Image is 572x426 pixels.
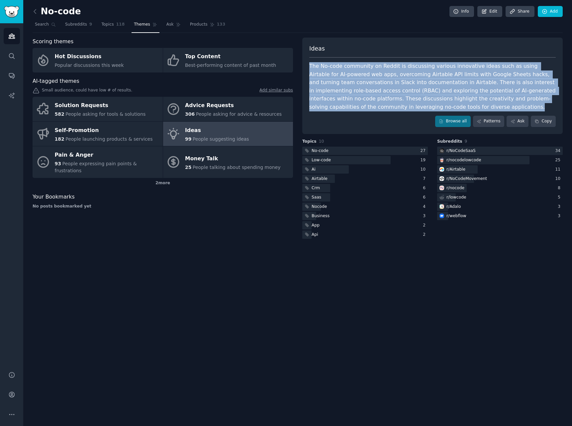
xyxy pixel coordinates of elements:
a: Hot DiscussionsPopular discussions this week [33,48,163,72]
img: webflow [439,213,444,218]
span: 306 [185,111,195,117]
a: No-code27 [302,147,428,155]
div: Advice Requests [185,100,282,111]
a: NoCodeMovementr/NoCodeMovement10 [437,175,563,183]
span: AI-tagged themes [33,77,79,85]
img: NoCodeSaaS [439,148,444,153]
a: NoCodeSaaSr/NoCodeSaaS34 [437,147,563,155]
a: Subreddits9 [63,19,94,33]
div: 4 [423,204,428,210]
a: Patterns [473,116,504,127]
img: nocodelowcode [439,158,444,162]
a: Topics118 [99,19,127,33]
span: Themes [134,22,150,28]
div: 34 [555,148,563,154]
div: Solution Requests [55,100,146,111]
div: Ai [312,167,316,173]
div: r/ Airtable [446,167,465,173]
a: Share [506,6,534,17]
a: Browse all [435,116,471,127]
span: Topics [302,139,317,145]
span: Ideas [309,45,325,53]
a: Search [33,19,58,33]
div: Business [312,213,330,219]
div: 19 [420,157,428,163]
img: Airtable [439,167,444,172]
span: People asking for advice & resources [196,111,282,117]
span: Subreddits [65,22,87,28]
span: Ask [166,22,174,28]
a: nocodelowcoder/nocodelowcode25 [437,156,563,164]
a: Themes [132,19,159,33]
span: People launching products & services [65,136,152,142]
div: 3 [558,204,563,210]
a: Ask [507,116,528,127]
span: Your Bookmarks [33,193,75,201]
div: r/ webflow [446,213,466,219]
div: Nocode [312,204,327,210]
div: r/ nocodelowcode [446,157,481,163]
span: 118 [116,22,125,28]
div: 10 [555,176,563,182]
a: webflowr/webflow3 [437,212,563,220]
span: People expressing pain points & frustrations [55,161,137,173]
a: Add [538,6,563,17]
div: r/ nocode [446,185,464,191]
div: 3 [558,213,563,219]
span: Products [190,22,208,28]
span: 99 [185,136,191,142]
div: 11 [555,167,563,173]
span: 10 [319,139,324,144]
a: Top ContentBest-performing content of past month [163,48,293,72]
div: r/ NoCodeMovement [446,176,487,182]
div: 3 [423,213,428,219]
div: Top Content [185,52,276,62]
div: 5 [558,195,563,201]
img: NoCodeMovement [439,176,444,181]
div: 2 more [33,178,293,189]
span: Popular discussions this week [55,63,124,68]
div: Ideas [185,125,249,136]
img: Adalo [439,204,444,209]
div: 2 [423,222,428,228]
div: 6 [423,195,428,201]
a: Products133 [188,19,228,33]
div: 8 [558,185,563,191]
span: Topics [101,22,114,28]
a: Low-code19 [302,156,428,164]
a: Ask [164,19,183,33]
div: App [312,222,320,228]
div: The No-code community on Reddit is discussing various innovative ideas such as using Airtable for... [309,62,556,111]
h2: No-code [33,6,81,17]
span: Scoring themes [33,38,73,46]
span: People talking about spending money [193,165,281,170]
a: Self-Promotion182People launching products & services [33,122,163,146]
a: Advice Requests306People asking for advice & resources [163,97,293,121]
div: 6 [423,185,428,191]
button: Copy [531,116,556,127]
a: nocoder/nocode8 [437,184,563,192]
div: Low-code [312,157,331,163]
a: Adalor/Adalo3 [437,203,563,211]
div: 27 [420,148,428,154]
span: Subreddits [437,139,462,145]
a: Airtabler/Airtable11 [437,165,563,174]
div: r/ Adalo [446,204,461,210]
div: Money Talk [185,153,281,164]
a: Edit [477,6,502,17]
a: Ai10 [302,165,428,174]
span: 133 [217,22,226,28]
img: nocode [439,186,444,190]
a: Money Talk25People talking about spending money [163,146,293,178]
a: Pain & Anger93People expressing pain points & frustrations [33,146,163,178]
a: Airtable7 [302,175,428,183]
a: Solution Requests582People asking for tools & solutions [33,97,163,121]
span: 9 [89,22,92,28]
div: r/ NoCodeSaaS [446,148,476,154]
div: 2 [423,232,428,238]
span: 182 [55,136,64,142]
a: App2 [302,221,428,229]
div: Saas [312,195,321,201]
a: Nocode4 [302,203,428,211]
div: No posts bookmarked yet [33,204,293,210]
